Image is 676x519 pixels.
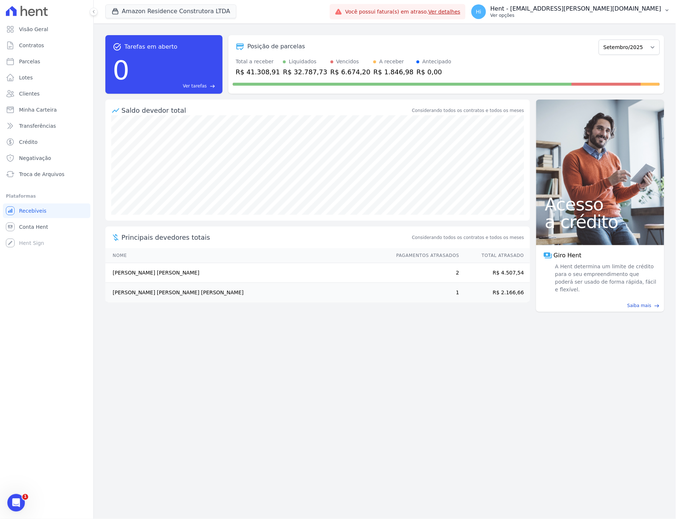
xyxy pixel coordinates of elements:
[654,303,660,309] span: east
[3,38,90,53] a: Contratos
[19,42,44,49] span: Contratos
[122,105,411,115] div: Saldo devedor total
[627,302,651,309] span: Saiba mais
[554,251,582,260] span: Giro Hent
[545,213,656,231] span: a crédito
[460,263,530,283] td: R$ 4.507,54
[3,167,90,182] a: Troca de Arquivos
[19,138,38,146] span: Crédito
[3,70,90,85] a: Lotes
[113,42,122,51] span: task_alt
[210,83,215,89] span: east
[19,223,48,231] span: Conta Hent
[3,119,90,133] a: Transferências
[466,1,676,22] button: Hi Hent - [EMAIL_ADDRESS][PERSON_NAME][DOMAIN_NAME] Ver opções
[3,86,90,101] a: Clientes
[19,58,40,65] span: Parcelas
[389,248,460,263] th: Pagamentos Atrasados
[417,67,451,77] div: R$ 0,00
[132,83,215,89] a: Ver tarefas east
[336,58,359,66] div: Vencidos
[545,195,656,213] span: Acesso
[19,122,56,130] span: Transferências
[19,74,33,81] span: Lotes
[3,220,90,234] a: Conta Hent
[6,192,87,201] div: Plataformas
[541,302,660,309] a: Saiba mais east
[3,151,90,165] a: Negativação
[330,67,371,77] div: R$ 6.674,20
[247,42,305,51] div: Posição de parcelas
[19,171,64,178] span: Troca de Arquivos
[3,102,90,117] a: Minha Carteira
[19,106,57,113] span: Minha Carteira
[236,67,280,77] div: R$ 41.308,91
[122,232,411,242] span: Principais devedores totais
[3,54,90,69] a: Parcelas
[105,248,389,263] th: Nome
[19,26,48,33] span: Visão Geral
[7,494,25,512] iframe: Intercom live chat
[476,9,481,14] span: Hi
[113,51,130,89] div: 0
[379,58,404,66] div: A receber
[345,8,460,16] span: Você possui fatura(s) em atraso.
[105,263,389,283] td: [PERSON_NAME] [PERSON_NAME]
[422,58,451,66] div: Antecipado
[105,283,389,303] td: [PERSON_NAME] [PERSON_NAME] [PERSON_NAME]
[460,248,530,263] th: Total Atrasado
[183,83,207,89] span: Ver tarefas
[105,4,236,18] button: Amazon Residence Construtora LTDA
[554,263,657,294] span: A Hent determina um limite de crédito para o seu empreendimento que poderá ser usado de forma ráp...
[389,263,460,283] td: 2
[3,135,90,149] a: Crédito
[22,494,28,500] span: 1
[490,5,661,12] p: Hent - [EMAIL_ADDRESS][PERSON_NAME][DOMAIN_NAME]
[412,107,524,114] div: Considerando todos os contratos e todos os meses
[389,283,460,303] td: 1
[19,154,51,162] span: Negativação
[373,67,414,77] div: R$ 1.846,98
[3,204,90,218] a: Recebíveis
[429,9,461,15] a: Ver detalhes
[19,90,40,97] span: Clientes
[236,58,280,66] div: Total a receber
[289,58,317,66] div: Liquidados
[412,234,524,241] span: Considerando todos os contratos e todos os meses
[3,22,90,37] a: Visão Geral
[124,42,178,51] span: Tarefas em aberto
[19,207,46,214] span: Recebíveis
[460,283,530,303] td: R$ 2.166,66
[490,12,661,18] p: Ver opções
[283,67,327,77] div: R$ 32.787,73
